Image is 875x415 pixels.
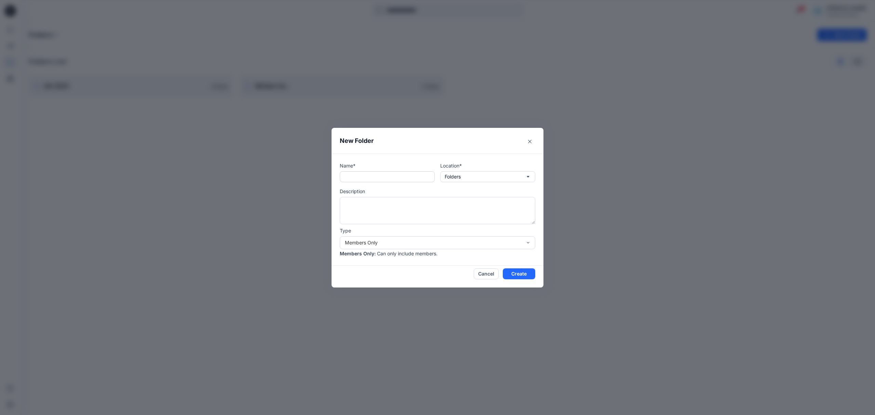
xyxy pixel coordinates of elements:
p: Type [340,227,535,234]
button: Close [524,136,535,147]
p: Members Only : [340,250,376,257]
button: Cancel [474,268,499,279]
p: Name* [340,162,435,169]
p: Location* [440,162,535,169]
button: Create [503,268,535,279]
button: Folders [440,171,535,182]
p: Folders [445,173,461,180]
p: Description [340,188,535,195]
header: New Folder [332,128,543,153]
div: Members Only [345,239,522,246]
p: Can only include members. [377,250,437,257]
